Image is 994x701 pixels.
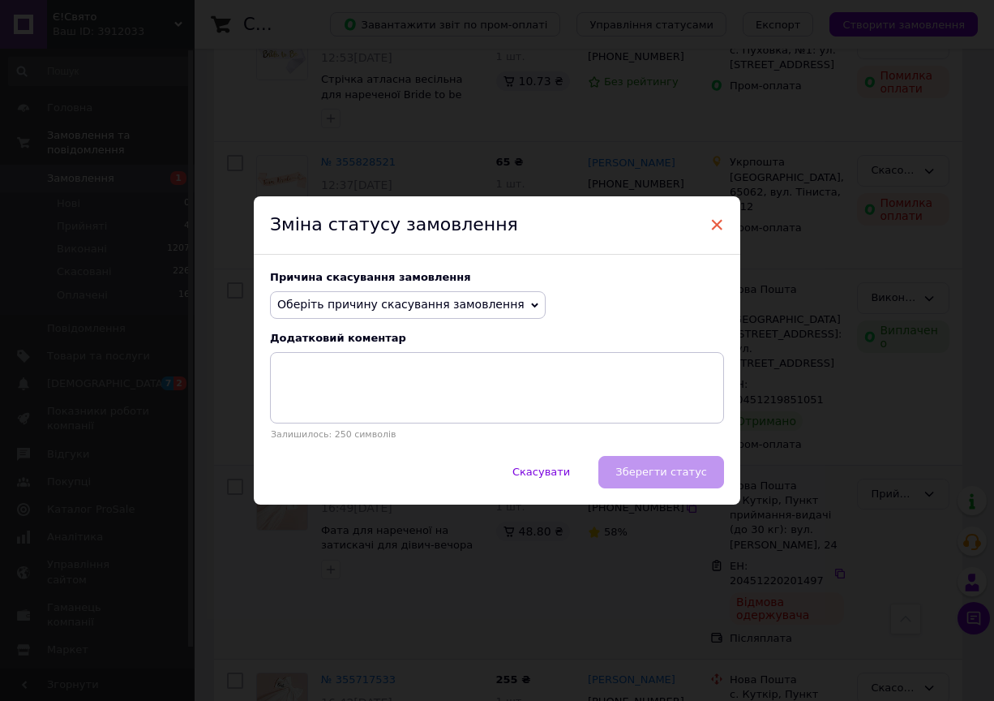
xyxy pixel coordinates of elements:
[512,466,570,478] span: Скасувати
[495,456,587,488] button: Скасувати
[277,298,525,311] span: Оберіть причину скасування замовлення
[270,332,724,344] div: Додатковий коментар
[270,271,724,283] div: Причина скасування замовлення
[709,211,724,239] span: ×
[254,196,740,255] div: Зміна статусу замовлення
[270,429,724,440] p: Залишилось: 250 символів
